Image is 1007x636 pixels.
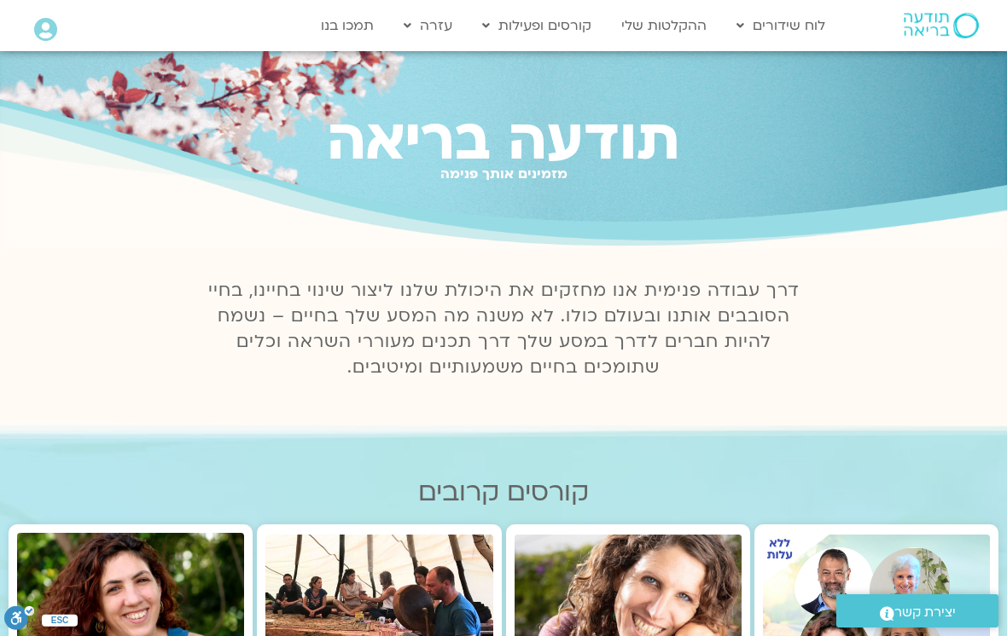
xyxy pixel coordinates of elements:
[395,9,461,42] a: עזרה
[904,13,979,38] img: תודעה בריאה
[198,278,809,380] p: דרך עבודה פנימית אנו מחזקים את היכולת שלנו ליצור שינוי בחיינו, בחיי הסובבים אותנו ובעולם כולו. לא...
[312,9,382,42] a: תמכו בנו
[613,9,715,42] a: ההקלטות שלי
[474,9,600,42] a: קורסים ופעילות
[836,594,998,627] a: יצירת קשר
[9,477,998,507] h2: קורסים קרובים
[728,9,834,42] a: לוח שידורים
[894,601,956,624] span: יצירת קשר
